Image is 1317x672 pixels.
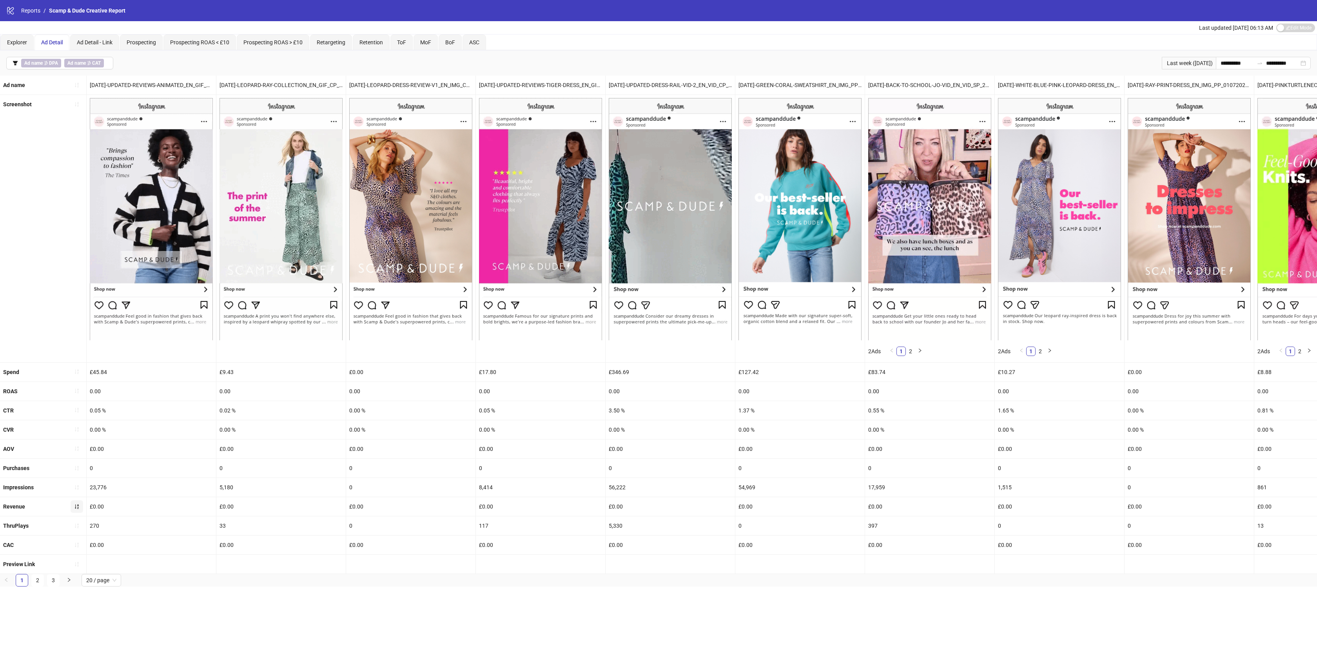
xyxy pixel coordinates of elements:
[4,578,9,582] span: left
[906,347,915,356] a: 2
[1125,401,1254,420] div: 0.00 %
[1162,57,1216,69] div: Last week ([DATE])
[1017,347,1026,356] button: left
[3,446,14,452] b: AOV
[3,82,25,88] b: Ad name
[865,420,994,439] div: 0.00 %
[897,347,905,356] a: 1
[868,348,881,354] span: 2 Ads
[995,497,1124,516] div: £0.00
[47,574,59,586] a: 3
[346,363,475,381] div: £0.00
[87,478,216,497] div: 23,776
[1199,25,1273,31] span: Last updated [DATE] 06:13 AM
[865,401,994,420] div: 0.55 %
[74,542,80,548] span: sort-ascending
[606,478,735,497] div: 56,222
[1017,347,1026,356] li: Previous Page
[49,60,58,66] b: DPA
[1286,347,1295,356] li: 1
[216,363,346,381] div: £9.43
[1295,347,1304,356] a: 2
[3,388,18,394] b: ROAS
[735,420,865,439] div: 0.00 %
[64,59,104,67] span: ∌
[995,420,1124,439] div: 0.00 %
[738,98,862,340] img: Screenshot 120233274539660005
[16,574,28,586] a: 1
[1125,536,1254,554] div: £0.00
[21,59,61,67] span: ∌
[915,347,925,356] li: Next Page
[606,440,735,458] div: £0.00
[3,561,35,567] b: Preview Link
[1045,347,1054,356] button: right
[606,516,735,535] div: 5,330
[32,574,44,586] a: 2
[74,369,80,374] span: sort-ascending
[82,574,121,587] div: Page Size
[170,39,229,45] span: Prospecting ROAS < £10
[476,363,605,381] div: £17.80
[346,420,475,439] div: 0.00 %
[1125,459,1254,478] div: 0
[887,347,896,356] li: Previous Page
[13,60,18,66] span: filter
[1027,347,1035,356] a: 1
[216,497,346,516] div: £0.00
[346,401,475,420] div: 0.00 %
[1125,497,1254,516] div: £0.00
[346,516,475,535] div: 0
[3,101,32,107] b: Screenshot
[1257,60,1263,66] span: to
[87,363,216,381] div: £45.84
[476,420,605,439] div: 0.00 %
[606,401,735,420] div: 3.50 %
[606,382,735,401] div: 0.00
[20,6,42,15] a: Reports
[865,478,994,497] div: 17,959
[127,39,156,45] span: Prospecting
[476,497,605,516] div: £0.00
[476,401,605,420] div: 0.05 %
[995,440,1124,458] div: £0.00
[865,536,994,554] div: £0.00
[90,98,213,340] img: Screenshot 120232426580970005
[865,76,994,94] div: [DATE]-BACK-TO-SCHOOL-JO-VID_EN_VID_SP_20082025_F_CC_SC12_USP11_BACK-TO-SCHOOL
[476,459,605,478] div: 0
[995,363,1124,381] div: £10.27
[735,382,865,401] div: 0.00
[735,76,865,94] div: [DATE]-GREEN-CORAL-SWEATSHIRT_EN_IMG_PP_12082025_F_CC_SC1_USP11_NEW-IN – Copy
[3,523,29,529] b: ThruPlays
[87,497,216,516] div: £0.00
[865,497,994,516] div: £0.00
[915,347,925,356] button: right
[74,485,80,490] span: sort-ascending
[865,440,994,458] div: £0.00
[479,98,602,340] img: Screenshot 120232426731340005
[216,401,346,420] div: 0.02 %
[346,76,475,94] div: [DATE]-LEOPARD-DRESS-REVIEW-V1_EN_IMG_CP_23072025_F_CC_SC9_USP7_CUSTOMER-PRESS-REVIEW_POPPY
[3,503,25,510] b: Revenue
[918,348,922,353] span: right
[87,401,216,420] div: 0.05 %
[1125,420,1254,439] div: 0.00 %
[995,459,1124,478] div: 0
[735,478,865,497] div: 54,969
[49,7,125,14] span: Scamp & Dude Creative Report
[243,39,303,45] span: Prospecting ROAS > £10
[995,382,1124,401] div: 0.00
[87,76,216,94] div: [DATE]-UPDATED-REVIEWS-ANIMATED_EN_GIF_CP_12082025_F_CC_SC1_USP11_NEW-IN
[606,459,735,478] div: 0
[74,561,80,567] span: sort-ascending
[1026,347,1036,356] li: 1
[67,60,86,66] b: Ad name
[346,478,475,497] div: 0
[346,440,475,458] div: £0.00
[216,420,346,439] div: 0.00 %
[67,578,71,582] span: right
[77,39,112,45] span: Ad Detail - Link
[24,60,43,66] b: Ad name
[216,76,346,94] div: [DATE]-LEOPARD-RAY-COLLECTION_EN_GIF_CP_23072025_F_CC_SC1_USP11_DRESSES
[865,382,994,401] div: 0.00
